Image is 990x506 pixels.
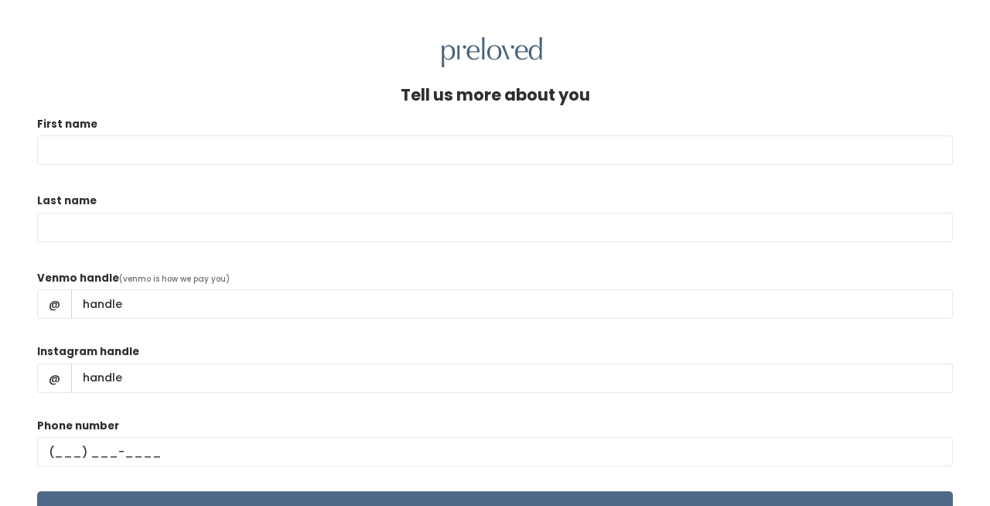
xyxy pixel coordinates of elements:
[119,273,230,285] span: (venmo is how we pay you)
[37,271,119,286] label: Venmo handle
[71,364,953,393] input: handle
[37,364,72,393] span: @
[37,289,72,319] span: @
[37,419,119,434] label: Phone number
[37,117,97,132] label: First name
[37,344,139,360] label: Instagram handle
[37,437,953,467] input: (___) ___-____
[401,86,590,104] h4: Tell us more about you
[37,193,97,209] label: Last name
[71,289,953,319] input: handle
[442,37,542,67] img: preloved logo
